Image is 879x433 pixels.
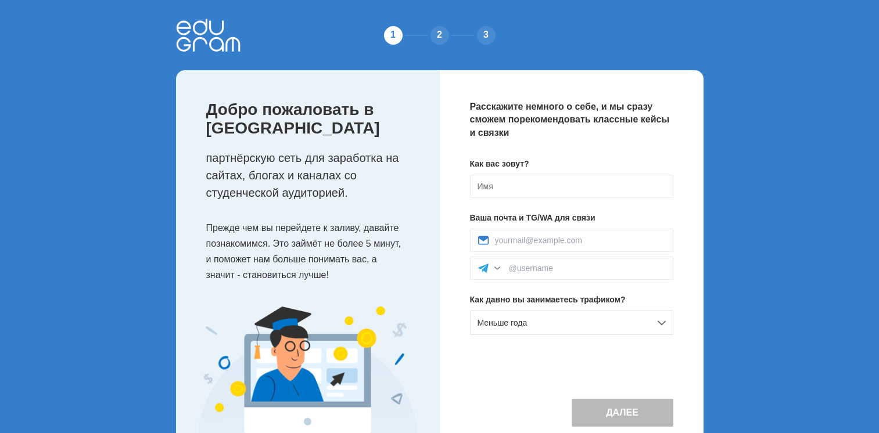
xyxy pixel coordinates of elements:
input: @username [509,264,666,273]
p: Ваша почта и TG/WA для связи [470,212,673,224]
p: Как вас зовут? [470,158,673,170]
span: Меньше года [478,318,528,327]
p: партнёрскую сеть для заработка на сайтах, блогах и каналах со студенческой аудиторией. [206,149,417,201]
p: Как давно вы занимаетесь трафиком? [470,294,673,306]
button: Далее [572,399,673,427]
input: yourmail@example.com [495,236,666,245]
input: Имя [470,175,673,198]
div: 3 [475,24,498,47]
div: 2 [428,24,451,47]
div: 1 [382,24,405,47]
p: Добро пожаловать в [GEOGRAPHIC_DATA] [206,100,417,138]
p: Расскажите немного о себе, и мы сразу сможем порекомендовать классные кейсы и связки [470,100,673,139]
p: Прежде чем вы перейдете к заливу, давайте познакомимся. Это займёт не более 5 минут, и поможет на... [206,220,417,283]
